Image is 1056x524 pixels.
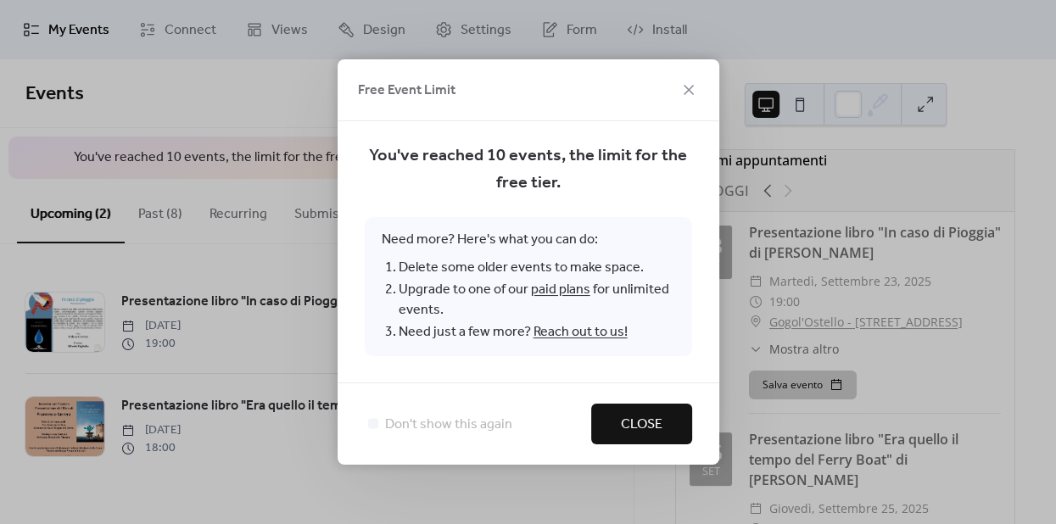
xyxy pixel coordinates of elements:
li: Need just a few more? [399,321,675,343]
a: Reach out to us! [534,319,628,345]
span: Need more? Here's what you can do: [365,217,692,356]
span: Free Event Limit [358,81,455,101]
a: paid plans [531,276,590,303]
button: Close [591,404,692,444]
span: Don't show this again [385,415,512,435]
span: You've reached 10 events, the limit for the free tier. [365,142,692,197]
li: Delete some older events to make space. [399,257,675,279]
span: Close [621,415,662,435]
li: Upgrade to one of our for unlimited events. [399,279,675,321]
